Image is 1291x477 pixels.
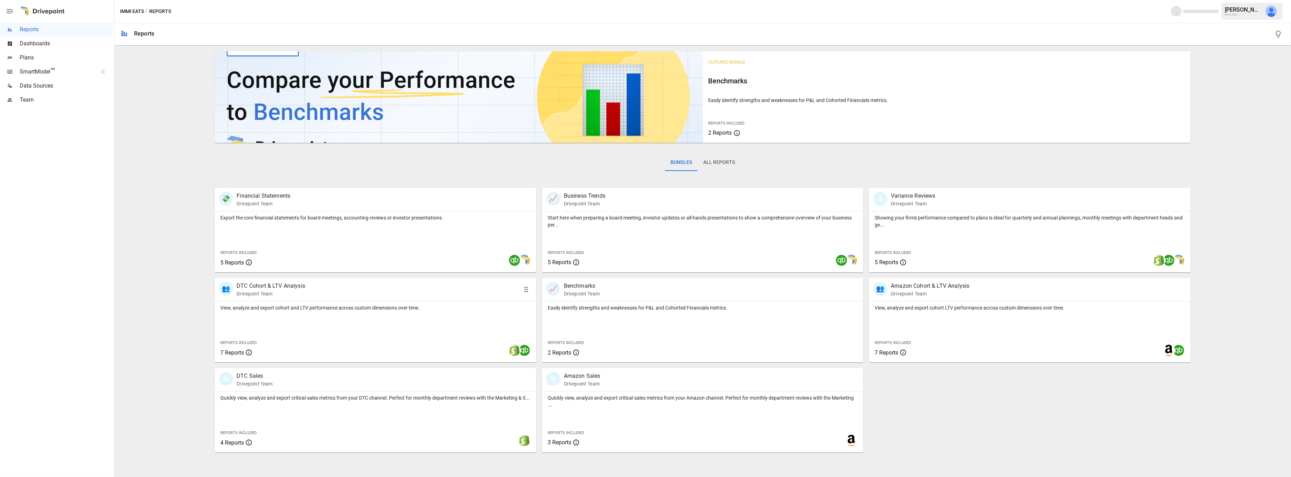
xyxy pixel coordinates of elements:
[20,82,113,90] span: Data Sources
[237,372,272,380] p: DTC Sales
[873,282,887,296] div: 👥
[548,304,858,311] p: Easily identify strengths and weaknesses for P&L and Cohorted Financials metrics.
[546,372,560,386] div: 🛍
[564,200,605,207] p: Drivepoint Team
[1225,6,1261,13] div: [PERSON_NAME]
[548,341,584,345] span: Reports Included
[20,68,93,76] span: SmartModel
[665,154,698,171] button: Bundles
[519,345,530,356] img: quickbooks
[509,345,520,356] img: shopify
[548,394,858,408] p: Quickly view, analyze and export critical sales metrics from your Amazon channel. Perfect for mon...
[548,214,858,228] p: Start here when preparing a board meeting, investor updates or all-hands presentations to show a ...
[20,25,113,34] span: Reports
[875,341,911,345] span: Reports Included
[220,431,257,435] span: Reports Included
[215,51,703,143] img: video thumbnail
[219,282,233,296] div: 👥
[709,129,732,136] span: 2 Reports
[836,255,847,266] img: quickbooks
[509,255,520,266] img: quickbooks
[709,121,745,126] span: Reports Included
[220,349,244,356] span: 7 Reports
[1173,345,1184,356] img: quickbooks
[846,255,857,266] img: smart model
[519,435,530,446] img: shopify
[875,214,1185,228] p: Showing your firm's performance compared to plans is ideal for quarterly and annual plannings, mo...
[1153,255,1165,266] img: shopify
[564,192,605,200] p: Business Trends
[546,192,560,206] div: 📈
[220,341,257,345] span: Reports Included
[546,282,560,296] div: 📈
[1173,255,1184,266] img: smart model
[237,290,305,297] p: Drivepoint Team
[846,435,857,446] img: amazon
[20,39,113,48] span: Dashboards
[50,66,55,75] span: ™
[134,30,154,37] div: Reports
[120,7,144,16] button: Immi Eats
[219,192,233,206] div: 💸
[548,259,571,266] span: 5 Reports
[220,304,531,311] p: View, analyze and export cohort and LTV performance across custom dimensions over time.
[564,380,600,387] p: Drivepoint Team
[237,380,272,387] p: Drivepoint Team
[220,214,531,221] p: Export the core financial statements for board meetings, accounting reviews or investor presentat...
[709,60,746,65] span: Featured Bundle
[891,290,969,297] p: Drivepoint Team
[875,304,1185,311] p: View, analyze and export cohort LTV performance across custom dimensions over time.
[220,259,244,266] span: 5 Reports
[548,349,571,356] span: 2 Reports
[709,75,1185,87] h6: Benchmarks
[237,200,290,207] p: Drivepoint Team
[698,154,741,171] button: All Reports
[873,192,887,206] div: 🗓
[20,53,113,62] span: Plans
[709,97,1185,104] p: Easily identify strengths and weaknesses for P&L and Cohorted Financials metrics.
[1266,6,1277,17] img: Kevin Chanthasiriphan
[220,439,244,446] span: 4 Reports
[237,192,290,200] p: Financial Statements
[20,96,113,104] span: Team
[564,372,600,380] p: Amazon Sales
[1225,13,1261,16] div: Immi Eats
[145,7,148,16] div: /
[548,250,584,255] span: Reports Included
[564,290,600,297] p: Drivepoint Team
[891,200,935,207] p: Drivepoint Team
[891,192,935,200] p: Variance Reviews
[519,255,530,266] img: smart model
[1163,255,1175,266] img: quickbooks
[548,439,571,446] span: 3 Reports
[219,372,233,386] div: 🛍
[875,349,898,356] span: 7 Reports
[875,250,911,255] span: Reports Included
[564,282,600,290] p: Benchmarks
[891,282,969,290] p: Amazon Cohort & LTV Analysis
[220,250,257,255] span: Reports Included
[237,282,305,290] p: DTC Cohort & LTV Analysis
[548,431,584,435] span: Reports Included
[1163,345,1175,356] img: amazon
[1261,1,1281,21] button: Kevin Chanthasiriphan
[875,259,898,266] span: 5 Reports
[220,394,531,401] p: Quickly view, analyze and export critical sales metrics from your DTC channel. Perfect for monthl...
